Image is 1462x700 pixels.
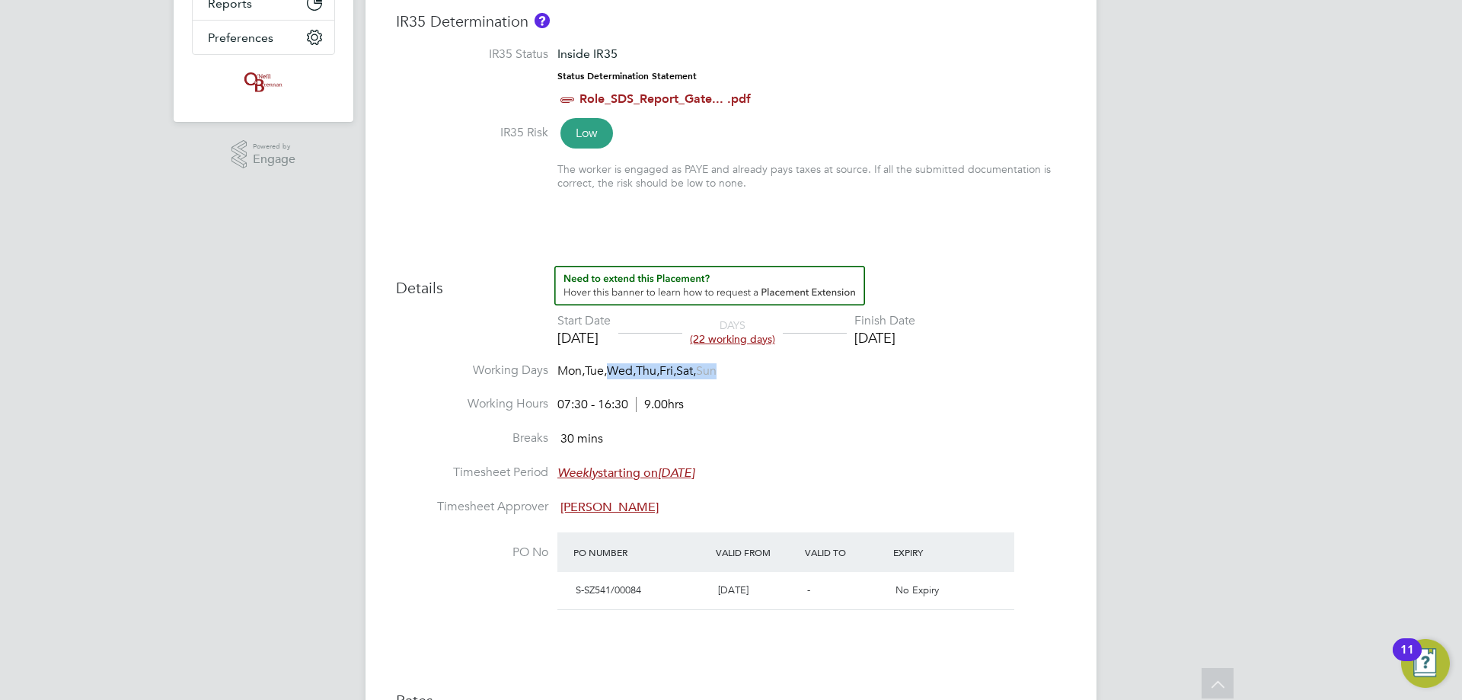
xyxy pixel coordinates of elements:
[396,125,548,141] label: IR35 Risk
[193,21,334,54] button: Preferences
[557,46,618,61] span: Inside IR35
[192,70,335,94] a: Go to home page
[253,153,295,166] span: Engage
[801,539,890,566] div: Valid To
[807,583,810,596] span: -
[682,318,783,346] div: DAYS
[659,363,676,379] span: Fri,
[636,397,684,412] span: 9.00hrs
[579,91,751,106] a: Role_SDS_Report_Gate... .pdf
[696,363,717,379] span: Sun
[554,266,865,305] button: How to extend a Placement?
[607,363,636,379] span: Wed,
[658,465,694,481] em: [DATE]
[557,329,611,347] div: [DATE]
[557,363,585,379] span: Mon,
[585,363,607,379] span: Tue,
[557,71,697,82] strong: Status Determination Statement
[231,140,296,169] a: Powered byEngage
[241,70,286,94] img: oneillandbrennan-logo-retina.png
[676,363,696,379] span: Sat,
[557,465,694,481] span: starting on
[396,46,548,62] label: IR35 Status
[557,313,611,329] div: Start Date
[557,397,684,413] div: 07:30 - 16:30
[396,545,548,561] label: PO No
[557,162,1066,190] div: The worker is engaged as PAYE and already pays taxes at source. If all the submitted documentatio...
[396,465,548,481] label: Timesheet Period
[854,329,915,347] div: [DATE]
[570,539,712,566] div: PO Number
[535,13,550,28] button: About IR35
[396,499,548,515] label: Timesheet Approver
[560,118,613,149] span: Low
[1401,639,1450,688] button: Open Resource Center, 11 new notifications
[718,583,749,596] span: [DATE]
[253,140,295,153] span: Powered by
[396,363,548,379] label: Working Days
[208,30,273,45] span: Preferences
[396,430,548,446] label: Breaks
[557,465,598,481] em: Weekly
[690,332,775,346] span: (22 working days)
[396,396,548,412] label: Working Hours
[576,583,641,596] span: S-SZ541/00084
[1400,650,1414,670] div: 11
[396,266,1066,298] h3: Details
[636,363,659,379] span: Thu,
[854,313,915,329] div: Finish Date
[712,539,801,566] div: Valid From
[895,583,939,596] span: No Expiry
[889,539,978,566] div: Expiry
[560,500,659,515] span: [PERSON_NAME]
[396,11,1066,31] h3: IR35 Determination
[560,431,603,446] span: 30 mins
